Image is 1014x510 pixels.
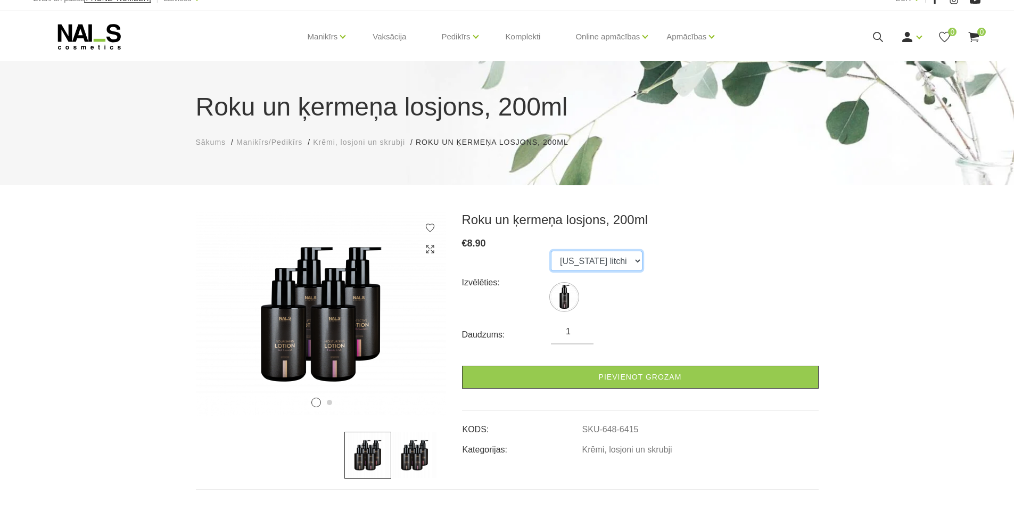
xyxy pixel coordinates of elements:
span: Krēmi, losjoni un skrubji [313,138,405,146]
h1: Roku un ķermeņa losjons, 200ml [196,88,819,126]
img: ... [344,432,391,479]
div: Daudzums: [462,326,551,343]
a: Online apmācības [575,15,640,58]
a: 0 [967,30,980,44]
img: ... [196,212,446,416]
span: 0 [948,28,957,36]
a: Apmācības [666,15,706,58]
span: Sākums [196,138,226,146]
td: Kategorijas: [462,436,582,456]
a: Manikīrs/Pedikīrs [236,137,302,148]
div: Izvēlēties: [462,274,551,291]
span: 0 [977,28,986,36]
img: ... [551,284,578,310]
button: 2 of 2 [327,400,332,405]
span: 8.90 [467,238,486,249]
span: € [462,238,467,249]
a: Sākums [196,137,226,148]
img: ... [391,432,438,479]
a: Krēmi, losjoni un skrubji [313,137,405,148]
span: Manikīrs/Pedikīrs [236,138,302,146]
td: KODS: [462,416,582,436]
li: Roku un ķermeņa losjons, 200ml [416,137,579,148]
a: 0 [938,30,951,44]
a: Pedikīrs [441,15,470,58]
a: Manikīrs [308,15,338,58]
a: Komplekti [497,11,549,62]
h3: Roku un ķermeņa losjons, 200ml [462,212,819,228]
button: 1 of 2 [311,398,321,407]
a: SKU-648-6415 [582,425,639,434]
a: Pievienot grozam [462,366,819,389]
a: Vaksācija [364,11,415,62]
a: Krēmi, losjoni un skrubji [582,445,672,455]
